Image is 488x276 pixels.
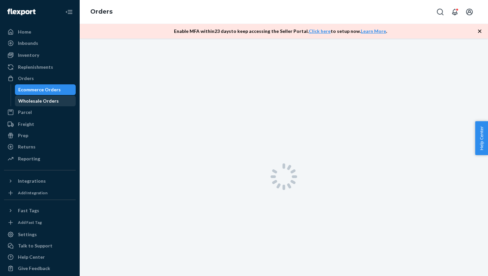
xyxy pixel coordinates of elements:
[4,153,76,164] a: Reporting
[18,40,38,46] div: Inbounds
[18,52,39,58] div: Inventory
[463,5,476,19] button: Open account menu
[85,2,118,22] ol: breadcrumbs
[18,121,34,128] div: Freight
[4,189,76,197] a: Add Integration
[18,220,42,225] div: Add Fast Tag
[4,38,76,48] a: Inbounds
[18,155,40,162] div: Reporting
[18,143,36,150] div: Returns
[4,205,76,216] button: Fast Tags
[15,84,76,95] a: Ecommerce Orders
[90,8,113,15] a: Orders
[15,96,76,106] a: Wholesale Orders
[361,28,386,34] a: Learn More
[18,86,61,93] div: Ecommerce Orders
[18,207,39,214] div: Fast Tags
[434,5,447,19] button: Open Search Box
[4,119,76,130] a: Freight
[4,263,76,274] button: Give Feedback
[4,27,76,37] a: Home
[18,231,37,238] div: Settings
[18,178,46,184] div: Integrations
[4,107,76,118] a: Parcel
[18,190,47,196] div: Add Integration
[4,176,76,186] button: Integrations
[4,240,76,251] button: Talk to Support
[18,254,45,260] div: Help Center
[4,219,76,227] a: Add Fast Tag
[4,141,76,152] a: Returns
[475,121,488,155] button: Help Center
[18,132,28,139] div: Prep
[4,50,76,60] a: Inventory
[18,265,50,272] div: Give Feedback
[4,229,76,240] a: Settings
[4,130,76,141] a: Prep
[18,64,53,70] div: Replenishments
[4,62,76,72] a: Replenishments
[62,5,76,19] button: Close Navigation
[4,252,76,262] a: Help Center
[309,28,331,34] a: Click here
[174,28,387,35] p: Enable MFA within 23 days to keep accessing the Seller Portal. to setup now. .
[18,109,32,116] div: Parcel
[4,73,76,84] a: Orders
[18,75,34,82] div: Orders
[448,5,461,19] button: Open notifications
[18,242,52,249] div: Talk to Support
[18,29,31,35] div: Home
[7,9,36,15] img: Flexport logo
[18,98,59,104] div: Wholesale Orders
